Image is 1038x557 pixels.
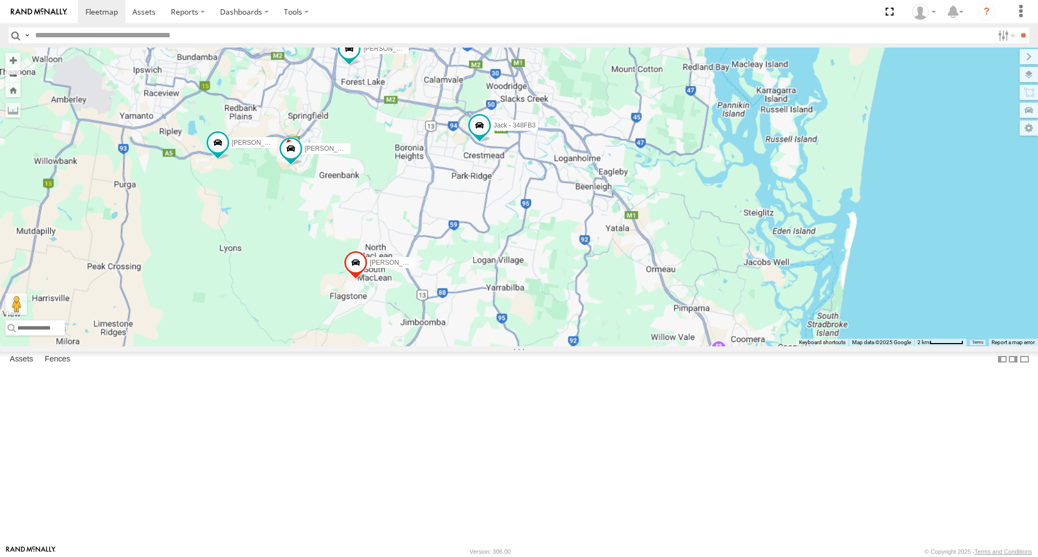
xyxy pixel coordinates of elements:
[305,145,409,153] span: [PERSON_NAME] B - Corolla Hatch
[1020,120,1038,136] label: Map Settings
[972,340,983,344] a: Terms (opens in new tab)
[924,548,1032,555] div: © Copyright 2025 -
[5,68,21,83] button: Zoom out
[914,339,967,346] button: Map Scale: 2 km per 59 pixels
[1008,352,1019,367] label: Dock Summary Table to the Right
[4,352,38,367] label: Assets
[232,139,311,146] span: [PERSON_NAME] - 017IP4
[994,28,1017,43] label: Search Filter Options
[363,45,459,52] span: [PERSON_NAME] 019IP4 - Hilux
[5,83,21,97] button: Zoom Home
[908,4,940,20] div: Marco DiBenedetto
[917,339,929,345] span: 2 km
[978,3,995,21] i: ?
[799,339,846,346] button: Keyboard shortcuts
[6,546,56,557] a: Visit our Website
[5,103,21,118] label: Measure
[852,339,911,345] span: Map data ©2025 Google
[11,8,67,16] img: rand-logo.svg
[975,548,1032,555] a: Terms and Conditions
[992,339,1035,345] a: Report a map error
[39,352,76,367] label: Fences
[5,53,21,68] button: Zoom in
[23,28,31,43] label: Search Query
[1019,352,1030,367] label: Hide Summary Table
[370,259,492,267] span: [PERSON_NAME] 366JK9 - Corolla Hatch
[470,548,511,555] div: Version: 306.00
[5,293,27,315] button: Drag Pegman onto the map to open Street View
[494,122,535,129] span: Jack - 348FB3
[997,352,1008,367] label: Dock Summary Table to the Left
